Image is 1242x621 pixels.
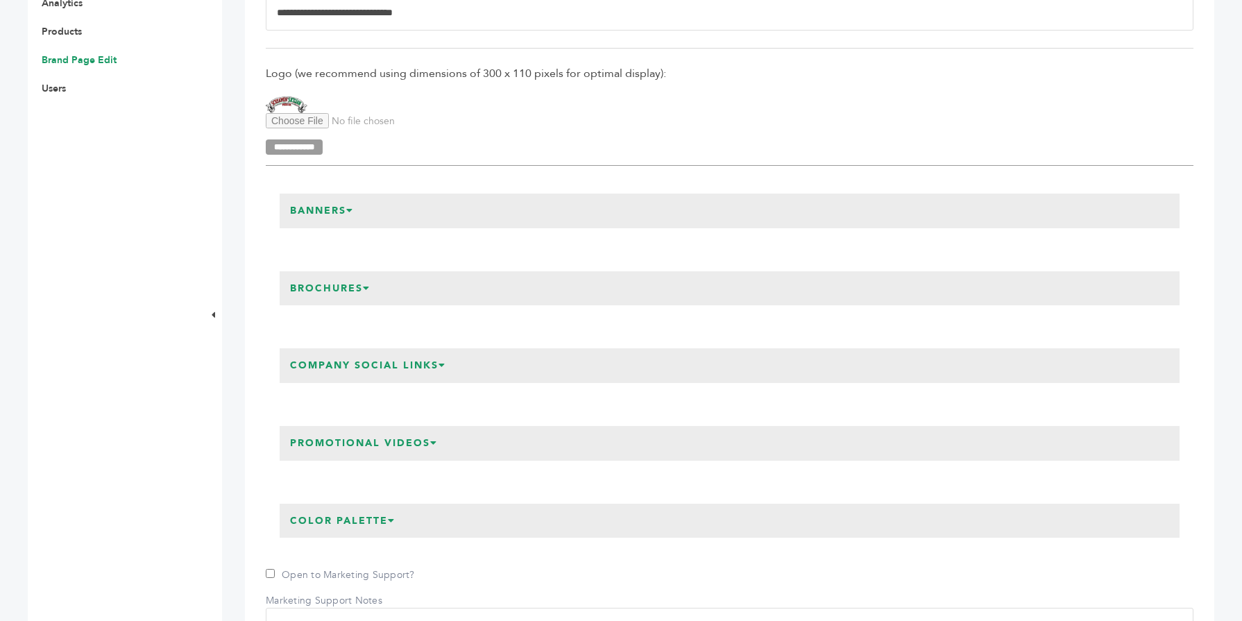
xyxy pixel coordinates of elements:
[280,348,457,383] h3: Company Social Links
[280,271,381,306] h3: Brochures
[280,426,448,461] h3: Promotional Videos
[266,568,415,582] label: Open to Marketing Support?
[280,504,406,538] h3: Color Palette
[42,53,117,67] a: Brand Page Edit
[266,66,1193,81] span: Logo (we recommend using dimensions of 300 x 110 pixels for optimal display):
[42,25,82,38] a: Products
[280,194,364,228] h3: Banners
[42,82,66,95] a: Users
[266,96,307,113] img: Screamin' Sicilian
[266,569,275,578] input: Open to Marketing Support?
[266,594,382,608] label: Marketing Support Notes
